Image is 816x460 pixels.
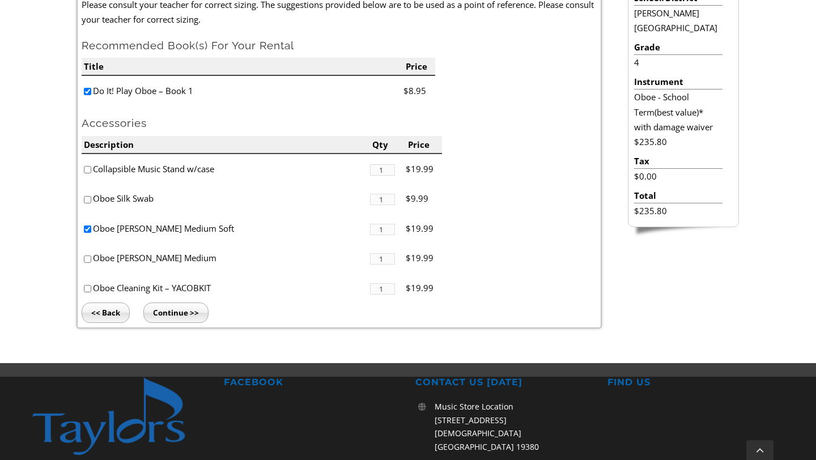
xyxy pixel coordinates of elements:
[406,214,442,244] li: $19.99
[82,136,369,154] li: Description
[415,377,592,389] h2: CONTACT US [DATE]
[403,58,436,76] li: Price
[82,184,369,214] li: Oboe Silk Swab
[82,58,403,76] li: Title
[82,154,369,184] li: Collapsible Music Stand w/case
[607,377,784,389] h2: FIND US
[82,273,369,303] li: Oboe Cleaning Kit – YACOBKIT
[82,243,369,273] li: Oboe [PERSON_NAME] Medium
[634,55,722,70] li: 4
[82,303,130,323] input: << Back
[628,227,739,237] img: sidebar-footer.png
[82,39,596,53] h2: Recommended Book(s) For Your Rental
[143,303,209,323] input: Continue >>
[32,377,209,457] img: footer-logo
[224,377,401,389] h2: FACEBOOK
[634,154,722,169] li: Tax
[406,136,442,154] li: Price
[406,184,442,214] li: $9.99
[82,76,403,106] li: Do It! Play Oboe – Book 1
[406,154,442,184] li: $19.99
[634,188,722,203] li: Total
[82,116,596,130] h2: Accessories
[634,74,722,90] li: Instrument
[406,243,442,273] li: $19.99
[435,400,592,454] p: Music Store Location [STREET_ADDRESS][DEMOGRAPHIC_DATA] [GEOGRAPHIC_DATA] 19380
[634,40,722,55] li: Grade
[634,6,722,36] li: [PERSON_NAME][GEOGRAPHIC_DATA]
[406,273,442,303] li: $19.99
[370,136,406,154] li: Qty
[403,76,436,106] li: $8.95
[634,90,722,149] li: Oboe - School Term(best value)* with damage waiver $235.80
[634,203,722,218] li: $235.80
[634,169,722,184] li: $0.00
[82,214,369,244] li: Oboe [PERSON_NAME] Medium Soft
